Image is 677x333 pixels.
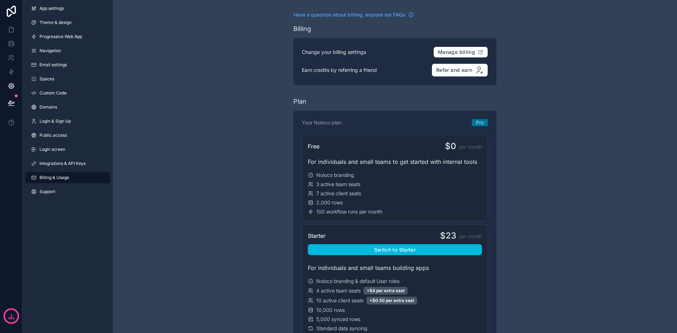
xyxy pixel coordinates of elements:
[308,158,482,166] div: For individuals and small teams to get started with internal tools
[39,48,61,54] span: Navigation
[440,230,456,241] span: $23
[39,147,65,152] span: Login screen
[25,31,110,42] a: Progressive Web App
[316,278,400,285] span: Noloco branding & default User roles
[308,244,482,255] button: Switch to Starter
[25,45,110,56] a: Navigation
[302,49,366,56] p: Change your billing settings
[25,87,110,99] a: Custom Code
[316,316,360,323] span: 5,000 synced rows
[308,264,482,272] div: For individuals and small teams building apps
[25,116,110,127] a: Login & Sign Up
[366,297,417,304] div: +$0.50 per extra seat
[39,34,82,39] span: Progressive Web App
[39,76,54,82] span: Spaces
[25,3,110,14] a: App settings
[316,325,367,332] span: Standard data syncing
[316,307,345,314] span: 10,000 rows
[316,287,361,294] span: 4 active team seats
[39,62,67,68] span: Email settings
[316,208,382,215] span: 100 workflow runs per month
[436,67,472,73] span: Refer and earn
[39,161,86,166] span: Integrations & API Keys
[302,67,377,74] p: Earn credits by referring a friend
[25,73,110,85] a: Spaces
[25,130,110,141] a: Public access
[459,233,482,240] span: per month
[316,181,360,188] span: 3 active team seats
[39,104,57,110] span: Domains
[316,199,343,206] span: 2,000 rows
[39,20,72,25] span: Theme & design
[316,297,364,304] span: 10 active client seats
[293,11,405,18] span: Have a question about billing, explore our FAQs
[438,49,475,55] span: Manage billing
[433,47,488,58] button: Manage billing
[25,186,110,197] a: Support
[39,118,71,124] span: Login & Sign Up
[39,132,67,138] span: Public access
[459,143,482,150] span: per month
[476,119,484,126] span: Pro
[25,172,110,183] a: Billing & Usage
[432,63,488,77] button: Refer and earn
[39,90,67,96] span: Custom Code
[25,59,110,70] a: Email settings
[25,158,110,169] a: Integrations & API Keys
[364,287,408,295] div: +$4 per extra seat
[302,119,341,126] p: Your Noloco plan
[25,101,110,113] a: Domains
[445,141,456,152] span: $0
[316,190,361,197] span: 7 active client seats
[316,172,354,179] span: Noloco branding
[39,175,69,180] span: Billing & Usage
[293,97,306,106] div: Plan
[10,313,12,320] p: 1
[39,6,64,11] span: App settings
[25,144,110,155] a: Login screen
[308,232,325,240] span: Starter
[308,142,319,150] span: Free
[293,24,311,34] div: Billing
[8,315,14,321] p: day
[25,17,110,28] a: Theme & design
[39,189,55,195] span: Support
[293,11,414,18] a: Have a question about billing, explore our FAQs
